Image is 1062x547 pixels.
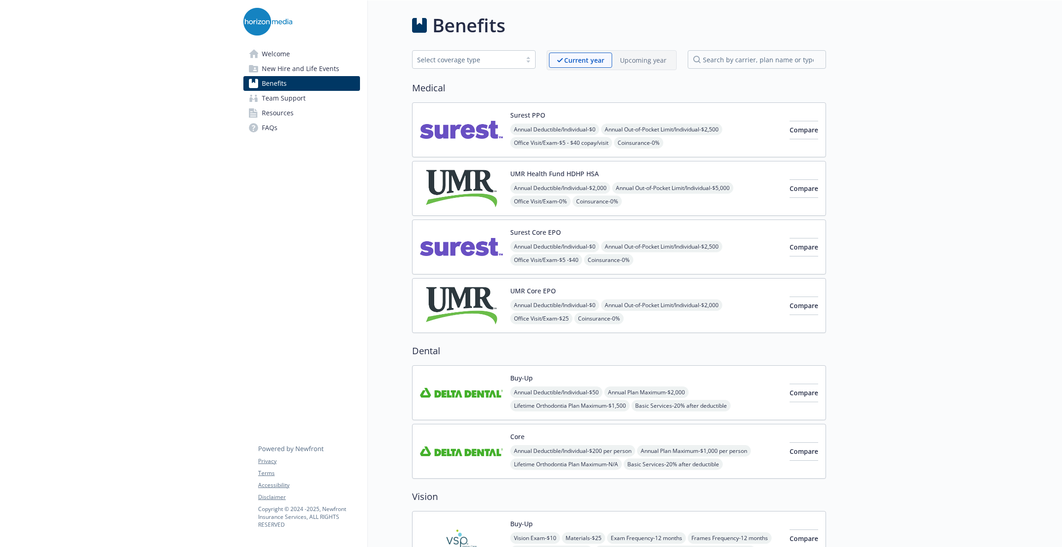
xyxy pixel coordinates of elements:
[510,254,582,266] span: Office Visit/Exam - $5 -$40
[243,91,360,106] a: Team Support
[790,384,818,402] button: Compare
[262,47,290,61] span: Welcome
[258,469,360,477] a: Terms
[620,55,667,65] p: Upcoming year
[688,532,772,544] span: Frames Frequency - 12 months
[790,121,818,139] button: Compare
[412,344,826,358] h2: Dental
[790,447,818,456] span: Compare
[574,313,624,324] span: Coinsurance - 0%
[510,299,599,311] span: Annual Deductible/Individual - $0
[510,400,630,411] span: Lifetime Orthodontia Plan Maximum - $1,500
[243,106,360,120] a: Resources
[510,196,571,207] span: Office Visit/Exam - 0%
[601,241,722,252] span: Annual Out-of-Pocket Limit/Individual - $2,500
[688,50,826,69] input: search by carrier, plan name or type
[258,493,360,501] a: Disclaimer
[607,532,686,544] span: Exam Frequency - 12 months
[510,445,635,457] span: Annual Deductible/Individual - $200 per person
[624,458,723,470] span: Basic Services - 20% after deductible
[790,534,818,543] span: Compare
[614,137,663,149] span: Coinsurance - 0%
[510,432,525,441] button: Core
[631,400,731,411] span: Basic Services - 20% after deductible
[562,532,605,544] span: Materials - $25
[432,12,505,39] h1: Benefits
[420,110,503,149] img: Surest carrier logo
[790,442,818,461] button: Compare
[258,481,360,489] a: Accessibility
[420,432,503,471] img: Delta Dental Insurance Company carrier logo
[510,373,533,383] button: Buy-Up
[243,61,360,76] a: New Hire and Life Events
[790,243,818,251] span: Compare
[790,179,818,198] button: Compare
[510,313,572,324] span: Office Visit/Exam - $25
[790,297,818,315] button: Compare
[510,386,602,398] span: Annual Deductible/Individual - $50
[510,182,610,194] span: Annual Deductible/Individual - $2,000
[612,182,733,194] span: Annual Out-of-Pocket Limit/Individual - $5,000
[412,81,826,95] h2: Medical
[510,286,556,296] button: UMR Core EPO
[417,55,517,65] div: Select coverage type
[420,286,503,325] img: UMR carrier logo
[510,124,599,135] span: Annual Deductible/Individual - $0
[420,373,503,412] img: Delta Dental Insurance Company carrier logo
[412,490,826,504] h2: Vision
[243,47,360,61] a: Welcome
[510,227,561,237] button: Surest Core EPO
[258,505,360,529] p: Copyright © 2024 - 2025 , Newfront Insurance Services, ALL RIGHTS RESERVED
[790,125,818,134] span: Compare
[262,76,287,91] span: Benefits
[510,532,560,544] span: Vision Exam - $10
[604,386,689,398] span: Annual Plan Maximum - $2,000
[572,196,622,207] span: Coinsurance - 0%
[262,61,339,76] span: New Hire and Life Events
[790,238,818,256] button: Compare
[564,55,604,65] p: Current year
[601,299,722,311] span: Annual Out-of-Pocket Limit/Individual - $2,000
[420,227,503,267] img: Surest carrier logo
[510,241,599,252] span: Annual Deductible/Individual - $0
[790,184,818,193] span: Compare
[262,91,306,106] span: Team Support
[510,169,599,178] button: UMR Health Fund HDHP HSA
[262,106,294,120] span: Resources
[510,458,622,470] span: Lifetime Orthodontia Plan Maximum - N/A
[790,388,818,397] span: Compare
[790,301,818,310] span: Compare
[243,76,360,91] a: Benefits
[637,445,751,457] span: Annual Plan Maximum - $1,000 per person
[510,110,545,120] button: Surest PPO
[510,137,612,149] span: Office Visit/Exam - $5 - $40 copay/visit
[420,169,503,208] img: UMR carrier logo
[510,519,533,529] button: Buy-Up
[601,124,722,135] span: Annual Out-of-Pocket Limit/Individual - $2,500
[258,457,360,465] a: Privacy
[262,120,277,135] span: FAQs
[584,254,633,266] span: Coinsurance - 0%
[243,120,360,135] a: FAQs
